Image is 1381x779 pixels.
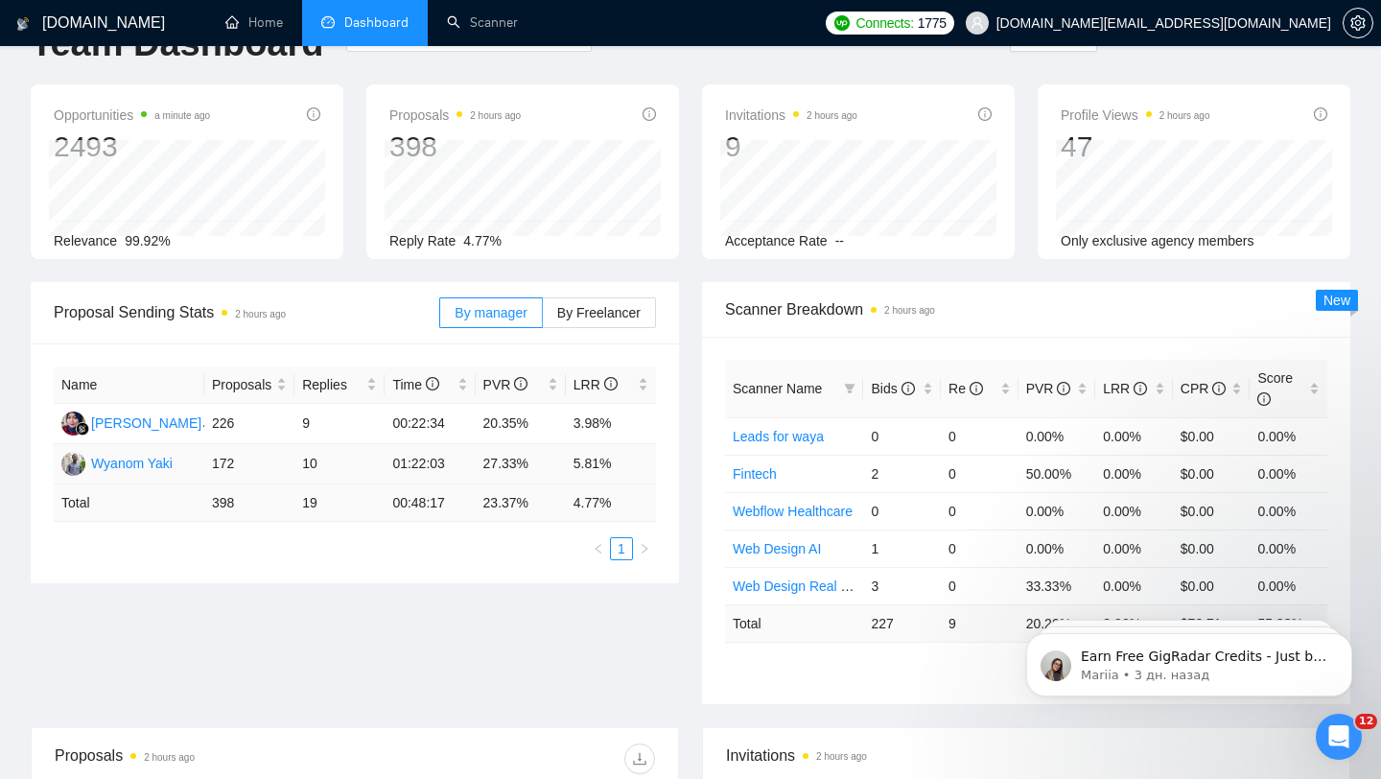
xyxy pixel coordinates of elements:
[941,492,1018,530] td: 0
[633,537,656,560] button: right
[573,377,618,392] span: LRR
[426,377,439,390] span: info-circle
[321,15,335,29] span: dashboard
[1355,714,1377,729] span: 12
[235,309,286,319] time: 2 hours ago
[54,233,117,248] span: Relevance
[1257,392,1271,406] span: info-circle
[476,444,566,484] td: 27.33%
[344,14,409,31] span: Dashboard
[970,382,983,395] span: info-circle
[470,110,521,121] time: 2 hours ago
[1173,455,1251,492] td: $0.00
[844,383,855,394] span: filter
[61,414,201,430] a: RH[PERSON_NAME]
[1250,455,1327,492] td: 0.00%
[1061,233,1254,248] span: Only exclusive agency members
[948,381,983,396] span: Re
[901,382,915,395] span: info-circle
[1314,107,1327,121] span: info-circle
[978,107,992,121] span: info-circle
[212,374,272,395] span: Proposals
[54,484,204,522] td: Total
[144,752,195,763] time: 2 hours ago
[302,374,363,395] span: Replies
[733,578,878,594] a: Web Design Real Estate
[1250,530,1327,567] td: 0.00%
[385,484,475,522] td: 00:48:17
[385,404,475,444] td: 00:22:34
[593,543,604,555] span: left
[154,110,210,121] time: a minute ago
[604,377,618,390] span: info-circle
[835,233,844,248] span: --
[1181,381,1226,396] span: CPR
[476,484,566,522] td: 23.37 %
[1026,381,1071,396] span: PVR
[725,604,863,642] td: Total
[610,537,633,560] li: 1
[941,530,1018,567] td: 0
[733,466,777,482] a: Fintech
[1018,417,1096,455] td: 0.00%
[871,381,914,396] span: Bids
[392,377,438,392] span: Time
[307,107,320,121] span: info-circle
[855,12,913,34] span: Connects:
[1095,455,1173,492] td: 0.00%
[733,541,821,556] a: Web Design AI
[16,9,30,39] img: logo
[725,104,857,127] span: Invitations
[566,404,656,444] td: 3.98%
[1257,370,1293,407] span: Score
[447,14,518,31] a: searchScanner
[1095,530,1173,567] td: 0.00%
[557,305,641,320] span: By Freelancer
[1018,567,1096,604] td: 33.33%
[54,366,204,404] th: Name
[514,377,527,390] span: info-circle
[587,537,610,560] button: left
[1250,567,1327,604] td: 0.00%
[1250,417,1327,455] td: 0.00%
[455,305,527,320] span: By manager
[1061,104,1210,127] span: Profile Views
[61,455,173,470] a: WYWyanom Yaki
[54,129,210,165] div: 2493
[863,492,941,530] td: 0
[971,16,984,30] span: user
[840,374,859,403] span: filter
[863,417,941,455] td: 0
[61,452,85,476] img: WY
[611,538,632,559] a: 1
[54,104,210,127] span: Opportunities
[204,366,294,404] th: Proposals
[941,417,1018,455] td: 0
[1057,382,1070,395] span: info-circle
[1173,530,1251,567] td: $0.00
[389,129,521,165] div: 398
[625,751,654,767] span: download
[624,744,655,774] button: download
[204,404,294,444] td: 226
[294,484,385,522] td: 19
[633,537,656,560] li: Next Page
[834,15,850,31] img: upwork-logo.png
[941,604,1018,642] td: 9
[389,104,521,127] span: Proposals
[725,297,1327,321] span: Scanner Breakdown
[566,444,656,484] td: 5.81%
[725,233,828,248] span: Acceptance Rate
[1018,530,1096,567] td: 0.00%
[1103,381,1147,396] span: LRR
[733,504,853,519] a: Webflow Healthcare
[726,744,1326,767] span: Invitations
[941,567,1018,604] td: 0
[1018,455,1096,492] td: 50.00%
[294,444,385,484] td: 10
[91,413,201,434] div: [PERSON_NAME]
[1095,567,1173,604] td: 0.00%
